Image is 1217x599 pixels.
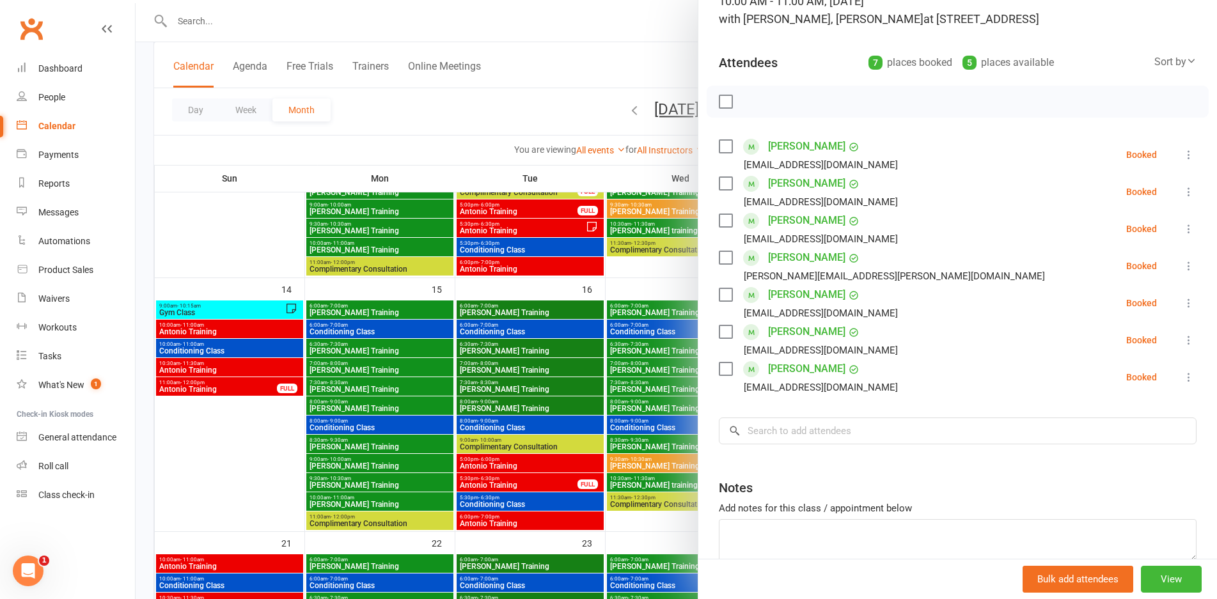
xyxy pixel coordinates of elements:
[868,54,952,72] div: places booked
[1126,299,1157,307] div: Booked
[38,178,70,189] div: Reports
[17,481,135,510] a: Class kiosk mode
[17,112,135,141] a: Calendar
[17,371,135,400] a: What's New1
[744,157,898,173] div: [EMAIL_ADDRESS][DOMAIN_NAME]
[1126,224,1157,233] div: Booked
[744,231,898,247] div: [EMAIL_ADDRESS][DOMAIN_NAME]
[38,63,82,74] div: Dashboard
[38,351,61,361] div: Tasks
[38,461,68,471] div: Roll call
[719,479,753,497] div: Notes
[1126,187,1157,196] div: Booked
[744,305,898,322] div: [EMAIL_ADDRESS][DOMAIN_NAME]
[768,359,845,379] a: [PERSON_NAME]
[38,380,84,390] div: What's New
[1154,54,1197,70] div: Sort by
[744,194,898,210] div: [EMAIL_ADDRESS][DOMAIN_NAME]
[768,284,845,305] a: [PERSON_NAME]
[1023,566,1133,593] button: Bulk add attendees
[1126,336,1157,345] div: Booked
[38,150,79,160] div: Payments
[38,121,75,131] div: Calendar
[744,379,898,396] div: [EMAIL_ADDRESS][DOMAIN_NAME]
[38,293,70,304] div: Waivers
[719,417,1197,444] input: Search to add attendees
[768,173,845,194] a: [PERSON_NAME]
[744,342,898,359] div: [EMAIL_ADDRESS][DOMAIN_NAME]
[719,12,923,26] span: with [PERSON_NAME], [PERSON_NAME]
[719,501,1197,516] div: Add notes for this class / appointment below
[38,92,65,102] div: People
[17,423,135,452] a: General attendance kiosk mode
[91,378,101,389] span: 1
[17,198,135,227] a: Messages
[868,56,883,70] div: 7
[38,432,116,442] div: General attendance
[17,54,135,83] a: Dashboard
[17,227,135,256] a: Automations
[1126,150,1157,159] div: Booked
[38,265,93,275] div: Product Sales
[744,268,1045,284] div: [PERSON_NAME][EMAIL_ADDRESS][PERSON_NAME][DOMAIN_NAME]
[719,54,778,72] div: Attendees
[17,83,135,112] a: People
[17,313,135,342] a: Workouts
[38,236,90,246] div: Automations
[768,210,845,231] a: [PERSON_NAME]
[1126,261,1157,270] div: Booked
[17,169,135,198] a: Reports
[17,141,135,169] a: Payments
[768,322,845,342] a: [PERSON_NAME]
[962,54,1054,72] div: places available
[962,56,977,70] div: 5
[17,342,135,371] a: Tasks
[768,136,845,157] a: [PERSON_NAME]
[17,452,135,481] a: Roll call
[39,556,49,566] span: 1
[38,322,77,332] div: Workouts
[15,13,47,45] a: Clubworx
[768,247,845,268] a: [PERSON_NAME]
[923,12,1039,26] span: at [STREET_ADDRESS]
[38,207,79,217] div: Messages
[1126,373,1157,382] div: Booked
[38,490,95,500] div: Class check-in
[17,256,135,284] a: Product Sales
[13,556,43,586] iframe: Intercom live chat
[1141,566,1202,593] button: View
[17,284,135,313] a: Waivers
